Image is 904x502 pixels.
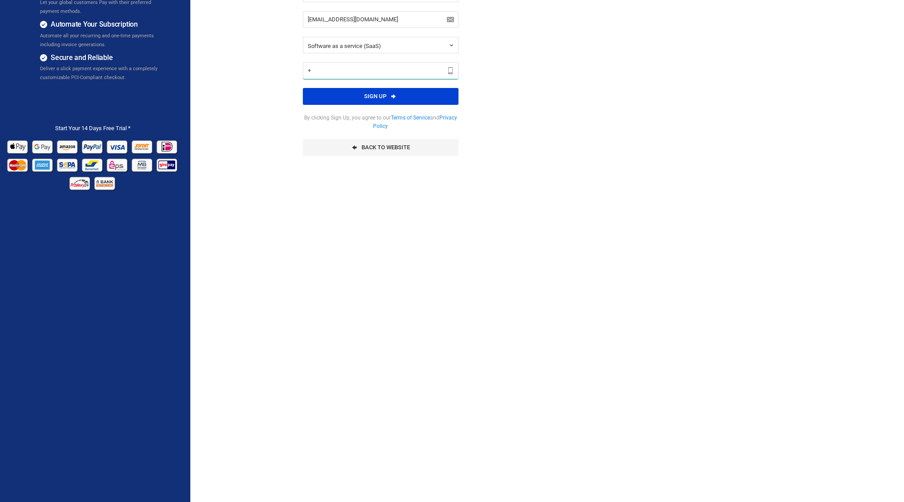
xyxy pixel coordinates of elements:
input: E-Mail * [303,11,458,28]
button: Sign up [303,88,458,105]
span: Automate all your recurring and one-time payments including invoice generations. [40,33,154,48]
a: Privacy Policy [373,115,457,129]
img: p24 Pay [68,174,92,192]
button: Software as a service (SaaS) [303,37,458,53]
img: Sofort Pay [131,137,154,155]
img: Paypal [81,137,104,155]
img: Visa [106,137,129,155]
img: mb Pay [131,155,154,174]
img: EPS Pay [106,155,129,174]
a: Back To Website [303,139,458,156]
img: Google Pay [31,137,55,155]
img: sepa Pay [56,155,80,174]
img: american_express Pay [31,155,55,174]
a: Terms of Service [391,115,430,121]
span: Software as a service (SaaS) [308,43,381,49]
img: Apple Pay [6,137,30,155]
h4: Secure and Reliable [40,52,159,64]
img: Bancontact Pay [81,155,104,174]
img: giropay [156,155,179,174]
img: Amazon [56,137,80,155]
h4: Automate Your Subscription [40,19,159,30]
input: Phone * [303,62,458,79]
img: Mastercard Pay [6,155,30,174]
span: By clicking Sign Up, you agree to our and [303,114,458,130]
img: Ideal Pay [156,137,179,155]
img: banktransfer [93,174,117,192]
span: Deliver a slick payment experience with a completely customizable PCI-Compliant checkout. [40,66,157,80]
